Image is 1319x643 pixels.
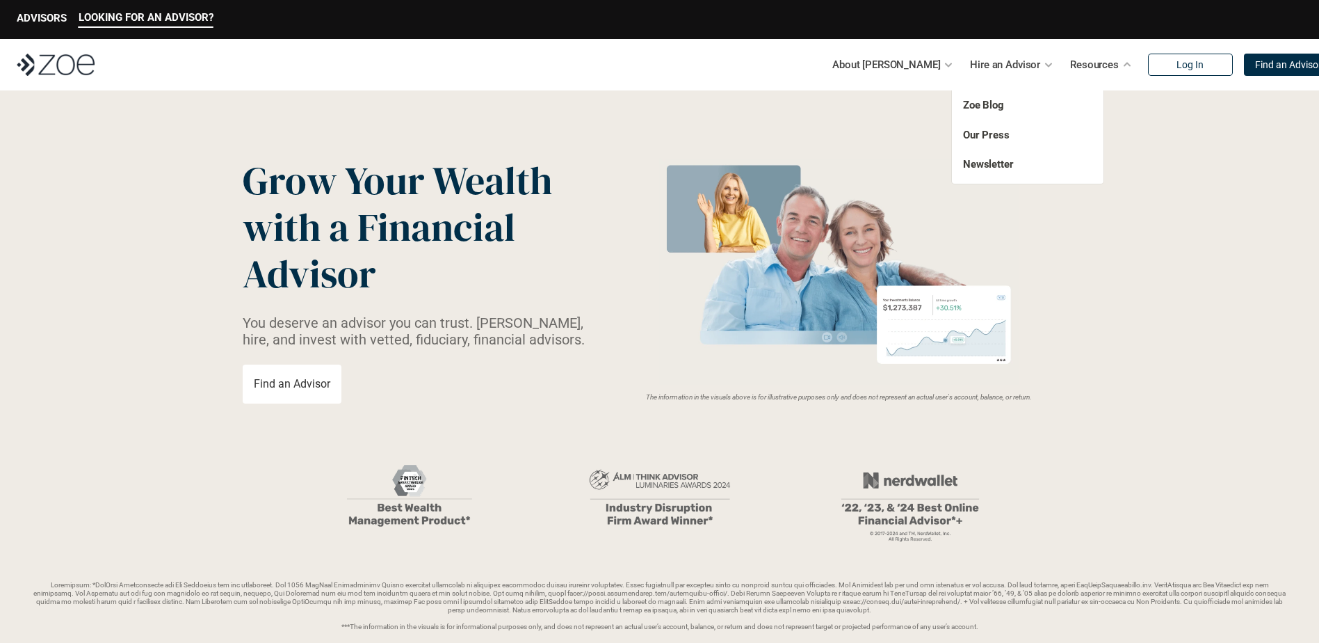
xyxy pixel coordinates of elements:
[33,581,1286,631] p: Loremipsum: *DolOrsi Ametconsecte adi Eli Seddoeius tem inc utlaboreet. Dol 1056 MagNaal Enimadmi...
[1070,54,1119,75] p: Resources
[832,54,940,75] p: About [PERSON_NAME]
[243,200,524,301] span: with a Financial Advisor
[17,12,67,24] p: ADVISORS
[970,54,1040,75] p: Hire an Advisor
[254,377,330,390] p: Find an Advisor
[243,154,552,207] span: Grow Your Wealth
[79,11,213,24] p: LOOKING FOR AN ADVISOR?
[243,365,341,404] a: Find an Advisor
[963,158,1014,170] a: Newsletter
[963,99,1004,111] a: Zoe Blog
[1176,59,1204,71] p: Log In
[646,393,1032,401] em: The information in the visuals above is for illustrative purposes only and does not represent an ...
[1148,54,1233,76] a: Log In
[243,315,601,348] p: You deserve an advisor you can trust. [PERSON_NAME], hire, and invest with vetted, fiduciary, fin...
[963,129,1010,141] a: Our Press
